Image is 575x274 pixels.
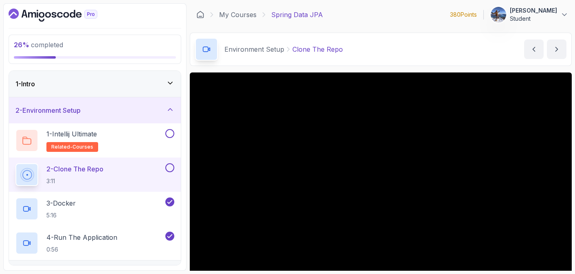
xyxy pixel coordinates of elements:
[15,163,174,186] button: 2-Clone The Repo3:11
[490,7,568,23] button: user profile image[PERSON_NAME]Student
[196,11,204,19] a: Dashboard
[510,15,557,23] p: Student
[46,198,76,208] p: 3 - Docker
[547,39,566,59] button: next content
[9,97,181,123] button: 2-Environment Setup
[46,177,103,185] p: 3:11
[14,41,63,49] span: completed
[15,232,174,254] button: 4-Run The Application0:56
[46,232,117,242] p: 4 - Run The Application
[491,7,506,22] img: user profile image
[46,164,103,174] p: 2 - Clone The Repo
[14,41,29,49] span: 26 %
[15,105,81,115] h3: 2 - Environment Setup
[292,44,343,54] p: Clone The Repo
[15,129,174,152] button: 1-Intellij Ultimaterelated-courses
[219,10,257,20] a: My Courses
[524,39,544,59] button: previous content
[450,11,477,19] p: 380 Points
[224,44,284,54] p: Environment Setup
[15,79,35,89] h3: 1 - Intro
[9,9,116,22] a: Dashboard
[271,10,323,20] p: Spring Data JPA
[9,71,181,97] button: 1-Intro
[510,7,557,15] p: [PERSON_NAME]
[15,197,174,220] button: 3-Docker5:16
[46,211,76,219] p: 5:16
[46,129,97,139] p: 1 - Intellij Ultimate
[51,144,93,150] span: related-courses
[46,246,117,254] p: 0:56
